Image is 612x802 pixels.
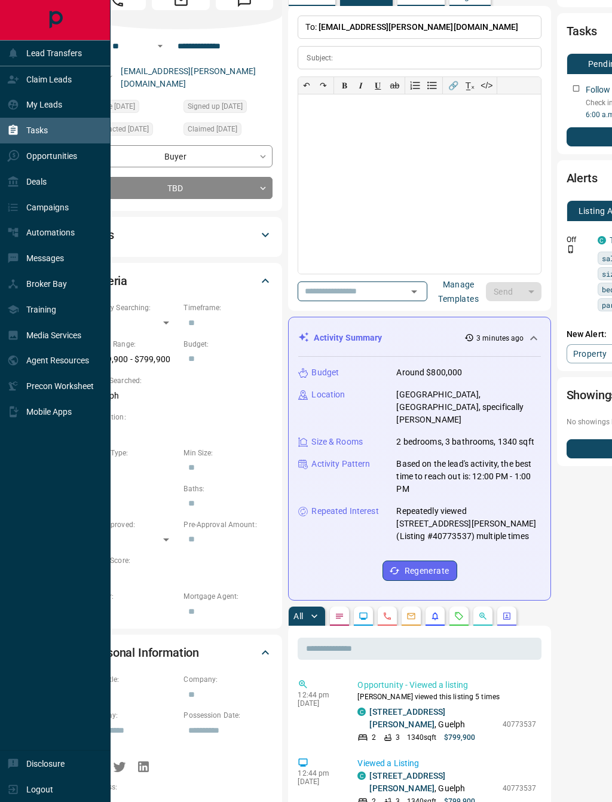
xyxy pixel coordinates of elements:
p: [DATE] [298,777,339,786]
p: Search Range: [88,339,178,350]
button: 𝐔 [369,77,386,94]
p: Location [311,388,345,401]
svg: Agent Actions [502,611,512,621]
p: Possession Date: [183,710,273,721]
button: Regenerate [382,561,457,581]
a: [STREET_ADDRESS][PERSON_NAME] [369,771,445,793]
svg: Listing Alerts [430,611,440,621]
p: $799,900 - $799,900 [88,350,178,369]
p: Actively Searching: [88,302,178,313]
p: Activity Pattern [311,458,370,470]
p: Credit Score: [88,555,273,566]
button: Numbered list [407,77,424,94]
div: Tags [88,221,273,249]
p: Opportunity - Viewed a listing [357,679,536,691]
button: Open [153,39,167,53]
button: 🔗 [445,77,461,94]
a: [STREET_ADDRESS][PERSON_NAME] [369,707,445,729]
div: condos.ca [357,708,366,716]
div: Tue Oct 07 2025 [183,100,273,117]
p: , Guelph [369,770,496,795]
p: Motivation: [88,412,273,423]
p: Beds: [88,483,178,494]
p: Mortgage Agent: [183,591,273,602]
p: Min Size: [183,448,273,458]
p: Around $800,000 [396,366,462,379]
p: Viewed a Listing [357,757,536,770]
p: To: [298,16,541,39]
div: Wed Oct 08 2025 [88,123,178,139]
p: Birthday: [88,710,178,721]
h2: Tags [88,225,114,244]
button: ↶ [298,77,315,94]
h2: Alerts [567,169,598,188]
div: Personal Information [88,638,273,667]
input: Choose date [183,721,264,740]
p: Areas Searched: [88,375,273,386]
p: Address: [88,782,273,792]
p: $799,900 [444,732,476,743]
div: split button [486,282,541,301]
s: ab [390,81,400,90]
div: condos.ca [598,236,606,244]
p: 12:44 pm [298,769,339,777]
p: 40773537 [503,783,537,794]
h2: Personal Information [88,643,199,662]
div: Activity Summary3 minutes ago [298,327,540,349]
div: Wed Oct 08 2025 [183,123,273,139]
div: condos.ca [357,772,366,780]
button: ↷ [315,77,332,94]
svg: Push Notification Only [567,245,575,253]
span: [EMAIL_ADDRESS][PERSON_NAME][DOMAIN_NAME] [319,22,518,32]
p: Pre-Approved: [88,519,178,530]
h2: Tasks [567,22,597,41]
p: 40773537 [503,719,537,730]
p: Baths: [183,483,273,494]
p: 1340 sqft [407,732,437,743]
p: Social: [88,746,178,757]
p: 12:44 pm [298,691,339,699]
span: Signed up [DATE] [188,100,243,112]
span: 𝐔 [375,81,381,90]
p: Subject: [307,53,333,63]
button: T̲ₓ [461,77,478,94]
svg: Lead Browsing Activity [359,611,368,621]
p: Lawyer: [88,591,178,602]
p: [GEOGRAPHIC_DATA], [GEOGRAPHIC_DATA], specifically [PERSON_NAME] [396,388,540,426]
div: Criteria [88,267,273,295]
div: TBD [88,177,273,199]
button: </> [478,77,495,94]
p: Budget: [183,339,273,350]
span: Active [DATE] [93,100,135,112]
p: Off [567,234,590,245]
input: Choose date [88,721,169,740]
p: Timeframe: [183,302,273,313]
p: 3 [396,732,400,743]
svg: Emails [406,611,416,621]
p: [PERSON_NAME] viewed this listing 5 times [357,691,536,702]
p: Budget [311,366,339,379]
p: Based on the lead's activity, the best time to reach out is: 12:00 PM - 1:00 PM [396,458,540,495]
svg: Notes [335,611,344,621]
p: Size & Rooms [311,436,363,448]
p: Guelph [88,386,273,406]
a: [EMAIL_ADDRESS][PERSON_NAME][DOMAIN_NAME] [121,66,256,88]
p: 2 bedrooms, 3 bathrooms, 1340 sqft [396,436,534,448]
button: 𝑰 [353,77,369,94]
p: Home Type: [88,448,178,458]
p: Pre-Approval Amount: [183,519,273,530]
p: 2 [372,732,376,743]
div: Thu Oct 09 2025 [88,100,178,117]
button: Open [406,283,423,300]
p: [DATE] [298,699,339,708]
p: 3 minutes ago [476,333,524,344]
span: Claimed [DATE] [188,123,237,135]
p: All [293,612,303,620]
p: Company: [183,674,273,685]
span: Contacted [DATE] [93,123,149,135]
svg: Calls [382,611,392,621]
div: Buyer [88,145,273,167]
svg: Requests [454,611,464,621]
p: Repeated Interest [311,505,378,518]
button: Manage Templates [431,282,486,301]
